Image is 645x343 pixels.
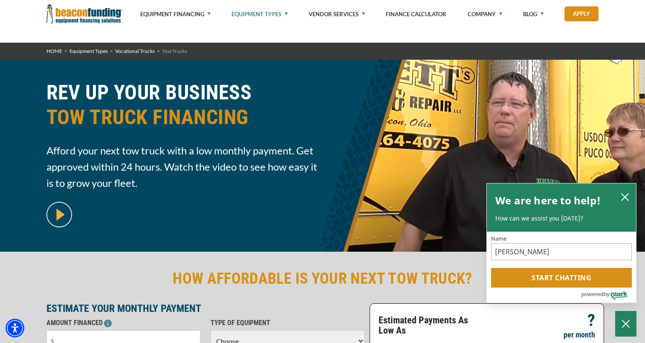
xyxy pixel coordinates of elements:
[46,303,364,314] p: ESTIMATE YOUR MONTHLY PAYMENT
[604,289,610,299] span: by
[379,315,482,336] p: Estimated Payments As Low As
[581,289,603,299] span: powered
[6,319,24,337] div: Accessibility Menu
[211,318,364,328] p: TYPE OF EQUIPMENT
[495,192,601,209] h2: We are here to help!
[491,268,632,288] button: Start chatting
[491,236,632,241] label: Name
[564,6,599,21] a: Apply
[115,48,155,54] a: Vocational Trucks
[46,48,62,54] a: HOME
[486,183,636,303] div: olark chatbox
[46,80,318,136] h1: REV UP YOUR BUSINESS
[46,202,72,227] img: video modal pop-up play button
[46,318,200,328] p: AMOUNT FINANCED
[495,214,628,223] p: How can we assist you [DATE]?
[491,243,632,260] input: Name
[46,105,318,130] span: TOW TRUCK FINANCING
[69,48,108,54] a: Equipment Types
[581,288,636,302] a: Powered by Olark
[618,191,632,203] button: close chatbox
[46,269,599,288] h2: HOW AFFORDABLE IS YOUR NEXT TOW TRUCK?
[564,330,595,340] p: per month
[615,311,636,337] button: Close Chatbox
[587,315,595,326] p: ?
[162,48,187,54] span: Tow Trucks
[46,142,318,191] span: Afford your next tow truck with a low monthly payment. Get approved within 24 hours. Watch the vi...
